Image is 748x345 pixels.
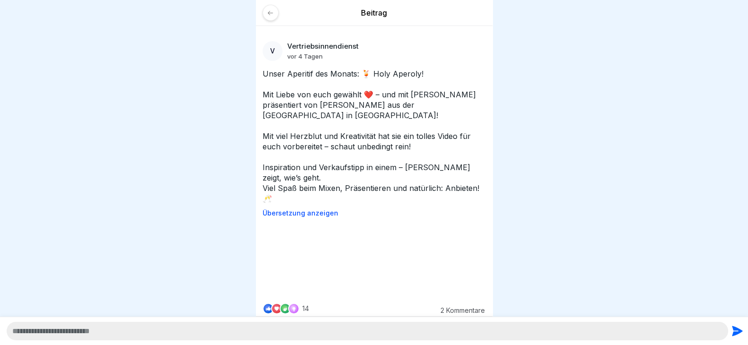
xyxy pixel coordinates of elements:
[263,69,486,204] p: Unser Aperitif des Monats: 🍹 Holy Aperoly! Mit Liebe von euch gewählt ❤️ – und mit [PERSON_NAME] ...
[263,41,282,61] div: V
[302,305,309,312] p: 14
[433,307,485,314] p: 2 Kommentare
[263,209,486,217] p: Übersetzung anzeigen
[287,52,323,60] p: vor 4 Tagen
[263,8,486,18] p: Beitrag
[287,42,359,51] p: Vertriebsinnendienst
